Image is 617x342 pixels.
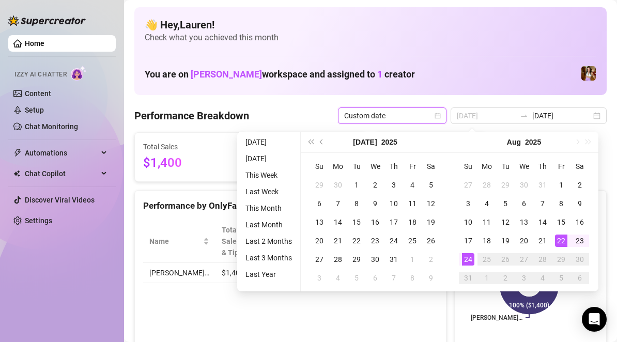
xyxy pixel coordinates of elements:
[347,269,366,287] td: 2025-08-05
[552,176,570,194] td: 2025-08-01
[570,194,589,213] td: 2025-08-09
[462,235,474,247] div: 17
[143,220,215,263] th: Name
[344,108,440,123] span: Custom date
[462,216,474,228] div: 10
[496,250,515,269] td: 2025-08-26
[347,250,366,269] td: 2025-07-29
[366,194,384,213] td: 2025-07-09
[536,235,549,247] div: 21
[8,15,86,26] img: logo-BBDzfeDw.svg
[555,253,567,266] div: 29
[332,235,344,247] div: 21
[145,32,596,43] span: Check what you achieved this month
[241,169,296,181] li: This Week
[496,194,515,213] td: 2025-08-05
[350,179,363,191] div: 1
[422,176,440,194] td: 2025-07-05
[384,176,403,194] td: 2025-07-03
[13,149,22,157] span: thunderbolt
[435,113,441,119] span: calendar
[536,272,549,284] div: 4
[377,69,382,80] span: 1
[515,176,533,194] td: 2025-07-30
[381,132,397,152] button: Choose a year
[350,253,363,266] div: 29
[403,231,422,250] td: 2025-07-25
[25,39,44,48] a: Home
[313,216,326,228] div: 13
[477,157,496,176] th: Mo
[143,153,238,173] span: $1,400
[459,157,477,176] th: Su
[533,231,552,250] td: 2025-08-21
[25,106,44,114] a: Setup
[310,194,329,213] td: 2025-07-06
[533,194,552,213] td: 2025-08-07
[406,235,419,247] div: 25
[388,272,400,284] div: 7
[481,253,493,266] div: 25
[536,216,549,228] div: 14
[332,179,344,191] div: 30
[143,141,238,152] span: Total Sales
[403,250,422,269] td: 2025-08-01
[369,179,381,191] div: 2
[369,253,381,266] div: 30
[406,216,419,228] div: 18
[496,176,515,194] td: 2025-07-29
[313,253,326,266] div: 27
[388,179,400,191] div: 3
[555,216,567,228] div: 15
[305,132,316,152] button: Last year (Control + left)
[499,216,512,228] div: 12
[25,145,98,161] span: Automations
[425,197,437,210] div: 12
[406,197,419,210] div: 11
[518,235,530,247] div: 20
[422,213,440,231] td: 2025-07-19
[515,231,533,250] td: 2025-08-20
[507,132,521,152] button: Choose a month
[499,253,512,266] div: 26
[310,157,329,176] th: Su
[515,250,533,269] td: 2025-08-27
[471,314,522,321] text: [PERSON_NAME]…
[552,213,570,231] td: 2025-08-15
[425,272,437,284] div: 9
[222,224,245,258] span: Total Sales & Tips
[347,157,366,176] th: Tu
[366,213,384,231] td: 2025-07-16
[329,231,347,250] td: 2025-07-21
[316,132,328,152] button: Previous month (PageUp)
[332,253,344,266] div: 28
[533,250,552,269] td: 2025-08-28
[515,269,533,287] td: 2025-09-03
[329,213,347,231] td: 2025-07-14
[347,213,366,231] td: 2025-07-15
[515,157,533,176] th: We
[422,231,440,250] td: 2025-07-26
[459,194,477,213] td: 2025-08-03
[422,250,440,269] td: 2025-08-02
[329,250,347,269] td: 2025-07-28
[143,199,438,213] div: Performance by OnlyFans Creator
[388,235,400,247] div: 24
[329,269,347,287] td: 2025-08-04
[499,197,512,210] div: 5
[145,18,596,32] h4: 👋 Hey, Lauren !
[425,216,437,228] div: 19
[14,70,67,80] span: Izzy AI Chatter
[570,157,589,176] th: Sa
[241,202,296,214] li: This Month
[552,231,570,250] td: 2025-08-22
[403,194,422,213] td: 2025-07-11
[425,235,437,247] div: 26
[25,216,52,225] a: Settings
[570,176,589,194] td: 2025-08-02
[532,110,591,121] input: End date
[388,253,400,266] div: 31
[422,269,440,287] td: 2025-08-09
[520,112,528,120] span: swap-right
[582,307,607,332] div: Open Intercom Messenger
